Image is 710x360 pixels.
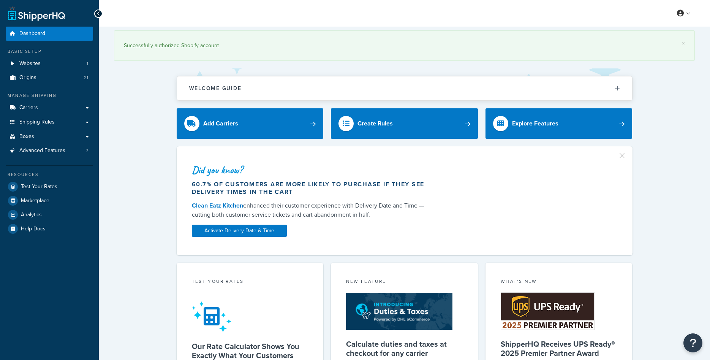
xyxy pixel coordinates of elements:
[346,278,463,287] div: New Feature
[6,130,93,144] a: Boxes
[6,194,93,208] a: Marketplace
[6,144,93,158] a: Advanced Features7
[19,133,34,140] span: Boxes
[19,30,45,37] span: Dashboard
[84,75,88,81] span: 21
[19,105,38,111] span: Carriers
[501,339,617,358] h5: ShipperHQ Receives UPS Ready® 2025 Premier Partner Award
[19,60,41,67] span: Websites
[189,86,242,91] h2: Welcome Guide
[19,75,36,81] span: Origins
[682,40,685,46] a: ×
[6,71,93,85] li: Origins
[21,198,49,204] span: Marketplace
[124,40,685,51] div: Successfully authorized Shopify account
[512,118,558,129] div: Explore Features
[177,108,324,139] a: Add Carriers
[203,118,238,129] div: Add Carriers
[86,147,88,154] span: 7
[177,76,632,100] button: Welcome Guide
[357,118,393,129] div: Create Rules
[21,226,46,232] span: Help Docs
[346,339,463,358] h5: Calculate duties and taxes at checkout for any carrier
[6,222,93,236] a: Help Docs
[21,184,57,190] span: Test Your Rates
[6,101,93,115] a: Carriers
[6,171,93,178] div: Resources
[6,92,93,99] div: Manage Shipping
[192,201,243,210] a: Clean Eatz Kitchen
[87,60,88,67] span: 1
[192,165,432,175] div: Did you know?
[6,27,93,41] a: Dashboard
[6,208,93,222] a: Analytics
[6,57,93,71] li: Websites
[21,212,42,218] span: Analytics
[6,180,93,193] a: Test Your Rates
[19,147,65,154] span: Advanced Features
[192,225,287,237] a: Activate Delivery Date & Time
[331,108,478,139] a: Create Rules
[501,278,617,287] div: What's New
[6,48,93,55] div: Basic Setup
[6,71,93,85] a: Origins21
[192,201,432,219] div: enhanced their customer experience with Delivery Date and Time — cutting both customer service ti...
[6,144,93,158] li: Advanced Features
[19,119,55,125] span: Shipping Rules
[192,278,308,287] div: Test your rates
[6,115,93,129] a: Shipping Rules
[485,108,633,139] a: Explore Features
[192,181,432,196] div: 60.7% of customers are more likely to purchase if they see delivery times in the cart
[6,57,93,71] a: Websites1
[683,333,702,352] button: Open Resource Center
